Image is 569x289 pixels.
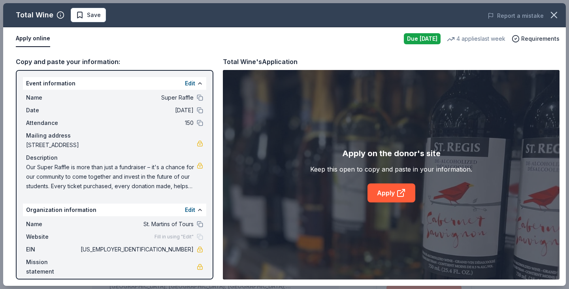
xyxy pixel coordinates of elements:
div: Apply on the donor's site [342,147,441,160]
span: Fill in using "Edit" [154,234,194,240]
div: Total Wine's Application [223,57,298,67]
div: Event information [23,77,206,90]
span: Mission statement [26,257,79,276]
button: Save [71,8,106,22]
span: Our Super Raffle is more than just a fundraiser – it's a chance for our community to come togethe... [26,162,197,191]
span: [US_EMPLOYER_IDENTIFICATION_NUMBER] [79,245,194,254]
span: Website [26,232,79,242]
div: Total Wine [16,9,53,21]
button: Report a mistake [488,11,544,21]
span: Save [87,10,101,20]
span: EIN [26,245,79,254]
span: Super Raffle [79,93,194,102]
button: Requirements [512,34,560,43]
span: Name [26,219,79,229]
div: Organization information [23,204,206,216]
span: St. Martins of Tours [79,219,194,229]
span: Date [26,106,79,115]
a: Apply [367,183,415,202]
div: Due [DATE] [404,33,441,44]
span: [DATE] [79,106,194,115]
div: Keep this open to copy and paste in your information. [310,164,472,174]
div: Copy and paste your information: [16,57,213,67]
div: 4 applies last week [447,34,505,43]
span: 150 [79,118,194,128]
button: Edit [185,205,195,215]
span: Requirements [521,34,560,43]
button: Edit [185,79,195,88]
span: Attendance [26,118,79,128]
button: Apply online [16,30,50,47]
div: Description [26,153,203,162]
span: Name [26,93,79,102]
div: Mailing address [26,131,203,140]
span: [STREET_ADDRESS] [26,140,197,150]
